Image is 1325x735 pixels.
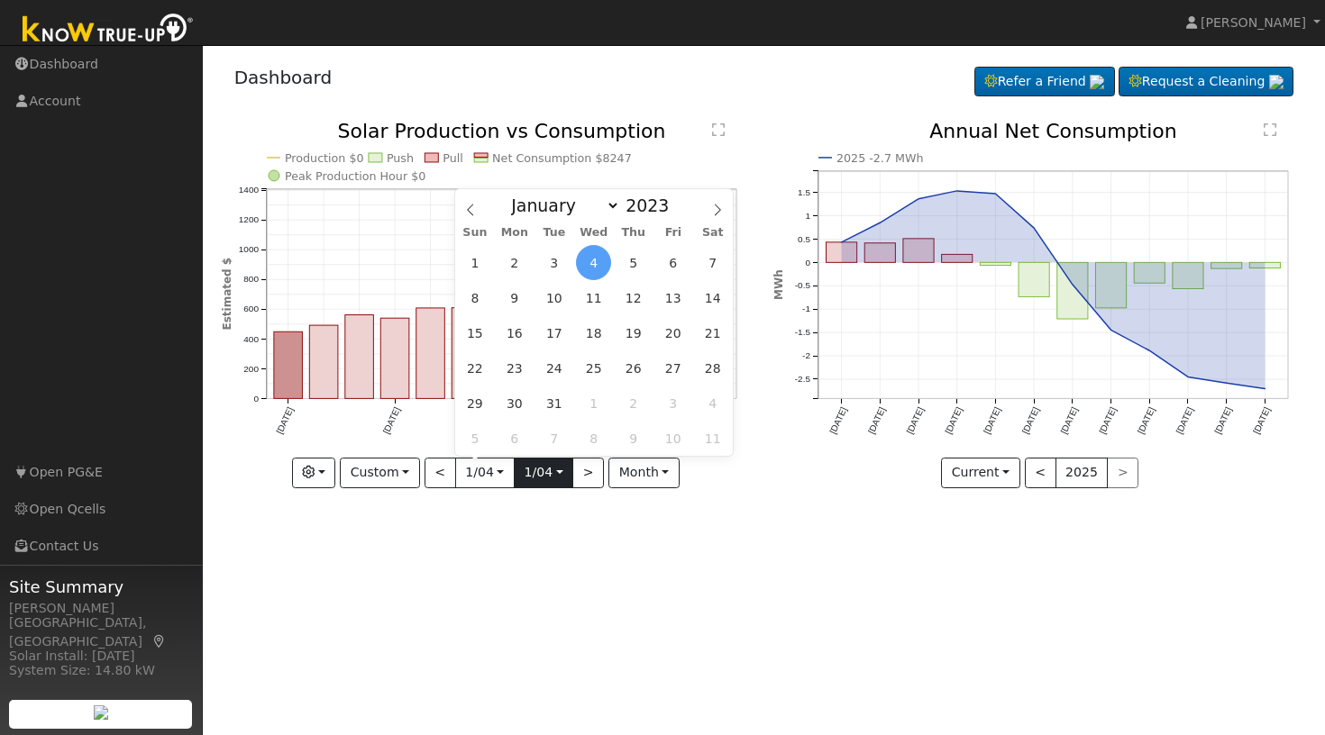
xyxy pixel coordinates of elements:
text:  [712,122,725,137]
text: 600 [243,304,259,314]
circle: onclick="" [1262,386,1269,393]
span: January 16, 2023 [497,315,532,350]
span: January 9, 2023 [497,280,532,315]
button: Current [941,458,1020,488]
span: January 26, 2023 [616,350,651,386]
span: January 25, 2023 [576,350,611,386]
rect: onclick="" [344,315,373,399]
circle: onclick="" [915,195,922,203]
span: Mon [495,227,535,239]
text:  [1264,122,1276,137]
rect: onclick="" [273,332,302,399]
text: [DATE] [944,405,964,435]
span: February 1, 2023 [576,386,611,421]
circle: onclick="" [1147,348,1154,355]
button: 2025 [1055,458,1109,488]
span: January 18, 2023 [576,315,611,350]
span: January 2, 2023 [497,245,532,280]
text: -2.5 [795,375,811,385]
text: 1.5 [798,187,810,197]
text: [DATE] [1213,405,1234,435]
circle: onclick="" [1223,380,1230,387]
span: January 27, 2023 [655,350,690,386]
span: [PERSON_NAME] [1201,15,1306,30]
img: retrieve [94,705,108,720]
button: 1/04 [514,458,573,488]
span: January 22, 2023 [457,350,492,386]
select: Month [502,195,620,216]
span: January 1, 2023 [457,245,492,280]
text: [DATE] [905,405,926,435]
rect: onclick="" [309,325,338,398]
span: January 30, 2023 [497,386,532,421]
button: Custom [340,458,420,488]
text: [DATE] [380,405,401,435]
span: January 13, 2023 [655,280,690,315]
text: [DATE] [1174,405,1195,435]
span: January 7, 2023 [695,245,730,280]
rect: onclick="" [1019,263,1049,297]
text: [DATE] [1251,405,1272,435]
rect: onclick="" [903,239,934,262]
span: January 20, 2023 [655,315,690,350]
span: February 5, 2023 [457,421,492,456]
button: month [608,458,680,488]
text: Peak Production Hour $0 [285,169,425,183]
text: [DATE] [866,405,887,435]
text: [DATE] [1098,405,1119,435]
rect: onclick="" [827,242,857,262]
span: Fri [653,227,693,239]
span: January 3, 2023 [536,245,571,280]
circle: onclick="" [1184,374,1192,381]
text: -1 [802,304,810,314]
span: January 21, 2023 [695,315,730,350]
button: < [425,458,456,488]
text: 200 [243,364,259,374]
span: January 15, 2023 [457,315,492,350]
rect: onclick="" [1250,263,1281,268]
rect: onclick="" [380,318,409,398]
span: Wed [574,227,614,239]
span: Sun [455,227,495,239]
circle: onclick="" [876,220,883,227]
span: February 3, 2023 [655,386,690,421]
span: January 10, 2023 [536,280,571,315]
text: [DATE] [1059,405,1080,435]
span: February 6, 2023 [497,421,532,456]
text: 0 [253,394,259,404]
text: 1 [805,211,810,221]
text: -0.5 [795,281,811,291]
text: Pull [443,151,463,165]
circle: onclick="" [954,187,961,195]
text: -2 [802,351,810,361]
rect: onclick="" [1096,263,1127,309]
circle: onclick="" [1108,327,1115,334]
span: January 8, 2023 [457,280,492,315]
span: Tue [535,227,574,239]
span: January 31, 2023 [536,386,571,421]
span: February 11, 2023 [695,421,730,456]
span: February 7, 2023 [536,421,571,456]
a: Request a Cleaning [1119,67,1293,97]
text: MWh [772,270,785,301]
span: Sat [693,227,733,239]
rect: onclick="" [1173,263,1203,289]
text: [DATE] [1020,405,1041,435]
text: Annual Net Consumption [929,120,1177,142]
rect: onclick="" [942,255,973,263]
div: [GEOGRAPHIC_DATA], [GEOGRAPHIC_DATA] [9,613,193,651]
img: retrieve [1090,75,1104,89]
text: Push [387,151,414,165]
rect: onclick="" [864,243,895,263]
span: February 2, 2023 [616,386,651,421]
span: January 17, 2023 [536,315,571,350]
a: Refer a Friend [974,67,1115,97]
text: Solar Production vs Consumption [337,120,665,142]
text: Production $0 [285,151,364,165]
span: February 8, 2023 [576,421,611,456]
img: retrieve [1269,75,1284,89]
span: February 9, 2023 [616,421,651,456]
span: January 29, 2023 [457,386,492,421]
text: [DATE] [1136,405,1156,435]
text: [DATE] [827,405,848,435]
